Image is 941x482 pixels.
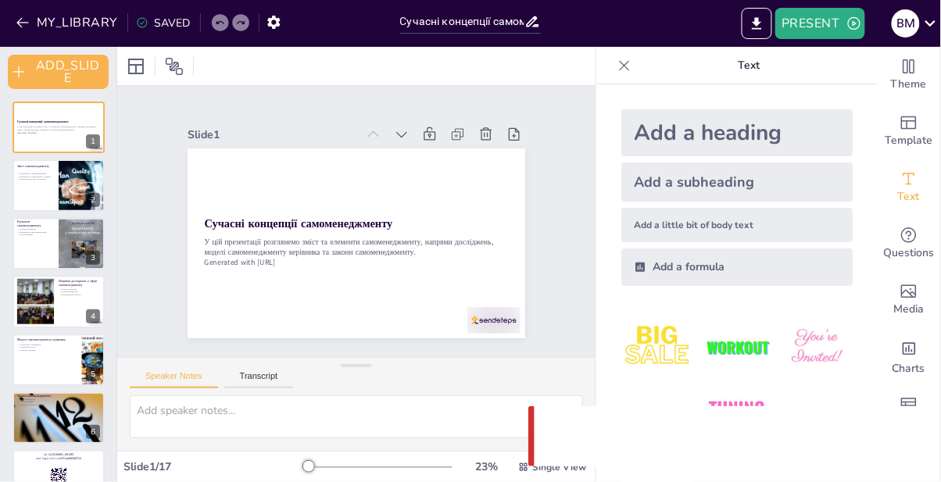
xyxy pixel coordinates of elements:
p: Визначення самоменеджменту [17,172,54,175]
span: Questions [884,245,935,262]
strong: Сучасні концепції самоменеджменту [205,216,393,231]
p: Взаємозв'язок між аспектами [17,177,54,180]
div: 2 [13,159,105,211]
img: 2.jpeg [700,311,773,384]
span: Template [886,132,933,149]
button: ADD_SLIDE [8,55,109,89]
img: 5.jpeg [700,390,773,462]
div: 6 [86,425,100,439]
div: Add a heading [621,109,853,156]
div: 2 [86,193,100,207]
input: INSERT_TITLE [400,10,525,33]
div: 6 [13,392,105,444]
div: 3 [86,251,100,265]
div: Add charts and graphs [878,328,940,384]
img: 4.jpeg [621,390,694,462]
div: Get real-time input from your audience [878,216,940,272]
div: Add a little bit of body text [621,208,853,242]
button: MY_LIBRARY [12,10,124,35]
span: Theme [891,76,927,93]
p: Напрями досліджень у сфері самоменеджменту [59,279,100,287]
button: В М [892,8,920,39]
p: Text [637,47,862,84]
button: PRESENT [775,8,864,39]
p: Generated with [URL] [205,258,509,268]
div: Add images, graphics, shapes or video [878,272,940,328]
img: 3.jpeg [780,311,853,384]
p: Управління часом [17,346,77,349]
button: EXPORT_TO_POWERPOINT [742,8,772,39]
span: Media [894,301,925,318]
p: Зміст самоменеджменту [17,163,54,168]
div: Add a table [878,384,940,441]
div: 5 [86,367,100,381]
div: 4 [13,276,105,327]
img: 6.jpeg [780,390,853,462]
div: 1 [86,134,100,148]
span: Text [898,188,920,205]
div: 23 % [468,459,506,474]
strong: [DOMAIN_NAME] [52,453,74,457]
div: В М [892,9,920,37]
p: Вплив психології [59,288,100,291]
p: Закони самоменеджменту [17,395,100,399]
p: Соціальні фактори [59,291,100,294]
p: Розвиток команди [17,348,77,352]
button: Transcript [224,371,294,388]
p: Go to [17,453,100,458]
div: Change the overall theme [878,47,940,103]
span: Position [165,57,184,76]
div: 3 [13,218,105,270]
p: Роль мотивації [17,234,54,237]
div: Add ready made slides [878,103,940,159]
p: Важливість самоусвідомлення [17,230,54,234]
div: Slide 1 [188,127,356,142]
div: Slide 1 / 17 [123,459,302,474]
p: Something went wrong with the request. (CORS) [578,427,878,446]
p: Основні елементи [17,228,54,231]
p: Generated with [URL] [17,131,100,134]
p: У цій презентації розглянемо зміст та елементи самоменеджменту, напрями досліджень, моделі самоме... [17,126,100,131]
div: 1 [13,102,105,153]
span: Charts [893,360,925,377]
p: and login with code [17,457,100,462]
div: 5 [13,334,105,386]
p: Елементи самоменеджменту [17,220,54,228]
p: Значення зворотного зв'язку [17,404,100,407]
p: Закон Паркінсона [17,398,100,401]
p: Організаційні аспекти [59,294,100,297]
div: SAVED [136,16,191,30]
p: Важливість управлінських навичок [17,175,54,178]
div: Add text boxes [878,159,940,216]
img: 1.jpeg [621,311,694,384]
button: Speaker Notes [130,371,218,388]
p: Моделі самоменеджменту керівника [17,337,77,342]
p: Принцип 80/20 [17,401,100,404]
div: Layout [123,54,148,79]
div: 4 [86,309,100,323]
p: Стратегічне управління [17,343,77,346]
strong: Сучасні концепції самоменеджменту [17,120,69,124]
p: У цій презентації розглянемо зміст та елементи самоменеджменту, напрями досліджень, моделі самоме... [205,237,509,258]
div: Add a subheading [621,162,853,202]
div: Add a formula [621,248,853,286]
